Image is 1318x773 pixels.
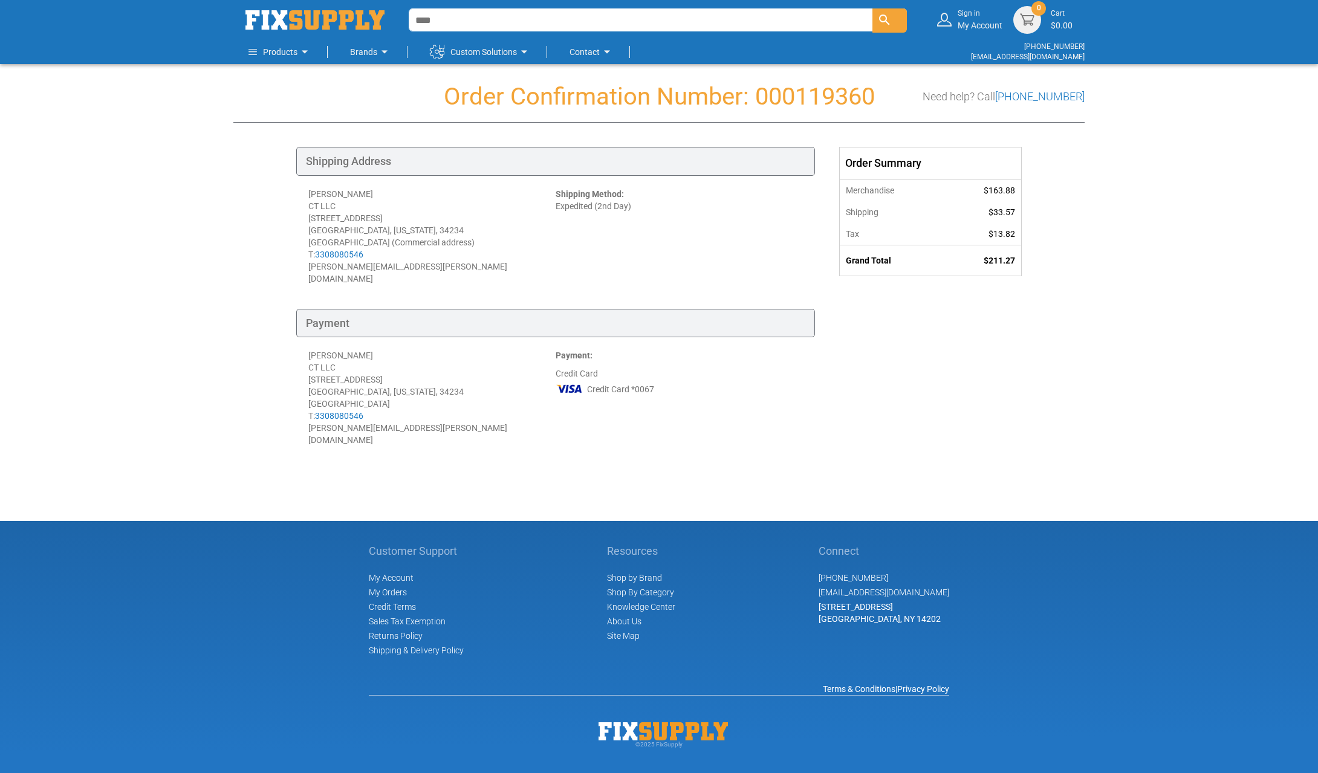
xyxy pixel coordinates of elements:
th: Merchandise [840,179,945,201]
div: Payment [296,309,815,338]
a: Site Map [607,631,640,641]
th: Shipping [840,201,945,223]
span: [STREET_ADDRESS] [GEOGRAPHIC_DATA], NY 14202 [819,602,941,624]
a: [EMAIL_ADDRESS][DOMAIN_NAME] [971,53,1085,61]
a: About Us [607,616,641,626]
a: [PHONE_NUMBER] [995,90,1085,103]
strong: Shipping Method: [556,189,624,199]
div: Shipping Address [296,147,815,176]
span: $163.88 [984,186,1015,195]
div: My Account [958,8,1002,31]
a: [PHONE_NUMBER] [1024,42,1085,51]
h5: Customer Support [369,545,464,557]
a: Shop by Brand [607,573,662,583]
strong: Payment: [556,351,592,360]
a: Returns Policy [369,631,423,641]
a: Shipping & Delivery Policy [369,645,464,655]
div: Order Summary [840,147,1021,179]
small: Sign in [958,8,1002,19]
a: 3308080546 [315,250,363,259]
a: Products [248,40,312,64]
h3: Need help? Call [923,91,1085,103]
span: © 2025 FixSupply [635,741,683,748]
h5: Resources [607,545,675,557]
a: Custom Solutions [430,40,531,64]
a: Terms & Conditions [823,684,895,694]
a: Knowledge Center [607,602,675,612]
a: [PHONE_NUMBER] [819,573,888,583]
h5: Connect [819,545,949,557]
a: Contact [570,40,614,64]
th: Tax [840,223,945,245]
span: My Account [369,573,414,583]
a: store logo [245,10,385,30]
span: $211.27 [984,256,1015,265]
a: Privacy Policy [897,684,949,694]
small: Cart [1051,8,1073,19]
span: $13.82 [988,229,1015,239]
img: VI [556,380,583,398]
span: Sales Tax Exemption [369,616,446,626]
span: 0 [1037,3,1041,13]
span: My Orders [369,587,407,597]
a: [EMAIL_ADDRESS][DOMAIN_NAME] [819,587,949,597]
div: [PERSON_NAME] CT LLC [STREET_ADDRESS] [GEOGRAPHIC_DATA], [US_STATE], 34234 [GEOGRAPHIC_DATA] T: [... [308,349,556,446]
img: Fix Industrial Supply [599,722,728,740]
span: Credit Card *0067 [587,383,654,395]
span: $33.57 [988,207,1015,217]
strong: Grand Total [846,256,891,265]
h1: Order Confirmation Number: 000119360 [233,83,1085,110]
div: Expedited (2nd Day) [556,188,803,285]
img: Fix Industrial Supply [245,10,385,30]
a: Shop By Category [607,587,674,597]
div: | [369,683,949,695]
div: [PERSON_NAME] CT LLC [STREET_ADDRESS] [GEOGRAPHIC_DATA], [US_STATE], 34234 [GEOGRAPHIC_DATA] (Com... [308,188,556,285]
span: $0.00 [1051,21,1073,30]
div: Credit Card [556,349,803,446]
a: 3308080546 [315,411,363,421]
span: Credit Terms [369,602,416,612]
a: Brands [350,40,392,64]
